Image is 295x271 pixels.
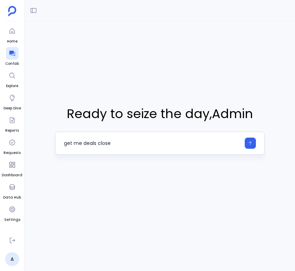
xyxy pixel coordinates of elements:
a: Deep Dive [3,92,21,111]
span: Deep Dive [3,106,21,111]
span: Reports [5,128,19,133]
a: Dashboard [2,158,22,178]
a: A [5,252,19,266]
span: Explore [6,83,19,89]
a: Explore [6,69,19,89]
a: Reports [5,114,19,133]
span: Settings [4,217,20,223]
span: Data Hub [3,195,21,200]
span: Requests [3,150,21,156]
a: Data Hub [3,181,21,200]
a: Confab [5,47,19,67]
textarea: get me deals close [64,140,241,147]
span: Confab [5,61,19,67]
a: Requests [3,136,21,156]
a: Settings [4,203,20,223]
span: Ready to seize the day , Admin [67,104,253,123]
span: Home [6,39,19,44]
span: Dashboard [2,172,22,178]
img: petavue logo [8,6,16,16]
a: Home [6,25,19,44]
